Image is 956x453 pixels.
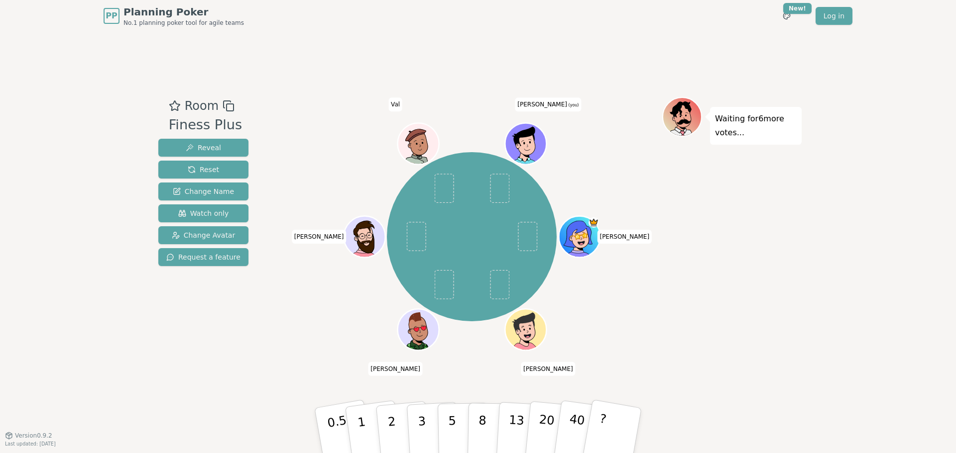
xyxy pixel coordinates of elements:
[5,441,56,447] span: Last updated: [DATE]
[123,5,244,19] span: Planning Poker
[5,432,52,440] button: Version0.9.2
[173,186,234,196] span: Change Name
[106,10,117,22] span: PP
[388,97,402,111] span: Click to change your name
[104,5,244,27] a: PPPlanning PokerNo.1 planning poker tool for agile teams
[166,252,240,262] span: Request a feature
[158,161,248,179] button: Reset
[506,124,545,163] button: Click to change your avatar
[123,19,244,27] span: No.1 planning poker tool for agile teams
[597,230,652,244] span: Click to change your name
[521,362,576,375] span: Click to change your name
[178,208,229,218] span: Watch only
[169,97,181,115] button: Add as favourite
[158,139,248,157] button: Reveal
[816,7,852,25] a: Log in
[158,182,248,200] button: Change Name
[172,230,236,240] span: Change Avatar
[567,103,579,107] span: (you)
[368,362,423,375] span: Click to change your name
[158,204,248,222] button: Watch only
[515,97,581,111] span: Click to change your name
[185,97,219,115] span: Room
[292,230,347,244] span: Click to change your name
[15,432,52,440] span: Version 0.9.2
[715,112,797,140] p: Waiting for 6 more votes...
[186,143,221,153] span: Reveal
[778,7,796,25] button: New!
[188,165,219,175] span: Reset
[158,248,248,266] button: Request a feature
[783,3,812,14] div: New!
[158,226,248,244] button: Change Avatar
[169,115,242,135] div: Finess Plus
[589,217,599,228] span: Estelle is the host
